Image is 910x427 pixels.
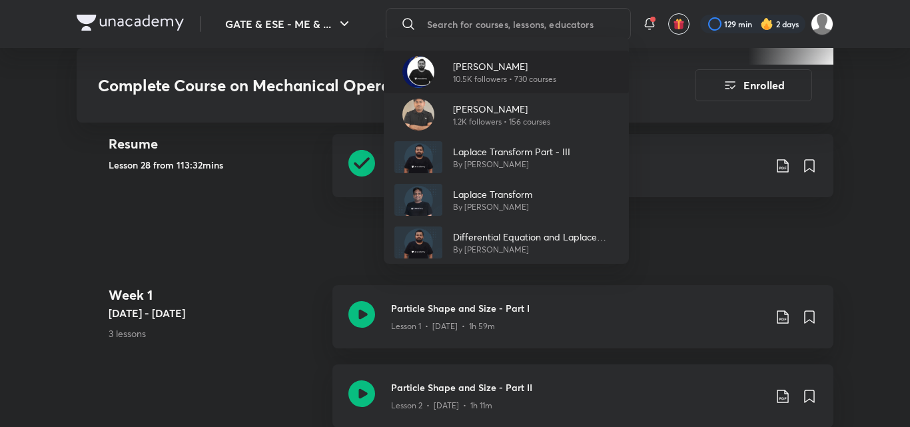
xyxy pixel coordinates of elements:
p: Differential Equation and Laplace PYQs [453,230,618,244]
p: By [PERSON_NAME] [453,201,532,213]
img: Avatar [402,99,434,131]
p: Laplace Transform Part - III [453,145,570,159]
p: By [PERSON_NAME] [453,159,570,171]
img: Avatar [394,184,442,216]
a: Avatar[PERSON_NAME]1.2K followers • 156 courses [384,93,629,136]
p: 10.5K followers • 730 courses [453,73,556,85]
p: Laplace Transform [453,187,532,201]
p: 1.2K followers • 156 courses [453,116,550,128]
img: Avatar [402,56,434,88]
img: Avatar [394,141,442,173]
p: [PERSON_NAME] [453,59,556,73]
p: [PERSON_NAME] [453,102,550,116]
a: AvatarLaplace Transform Part - IIIBy [PERSON_NAME] [384,136,629,179]
a: Avatar[PERSON_NAME]10.5K followers • 730 courses [384,51,629,93]
p: By [PERSON_NAME] [453,244,618,256]
a: AvatarDifferential Equation and Laplace PYQsBy [PERSON_NAME] [384,221,629,264]
img: Avatar [394,226,442,258]
a: AvatarLaplace TransformBy [PERSON_NAME] [384,179,629,221]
